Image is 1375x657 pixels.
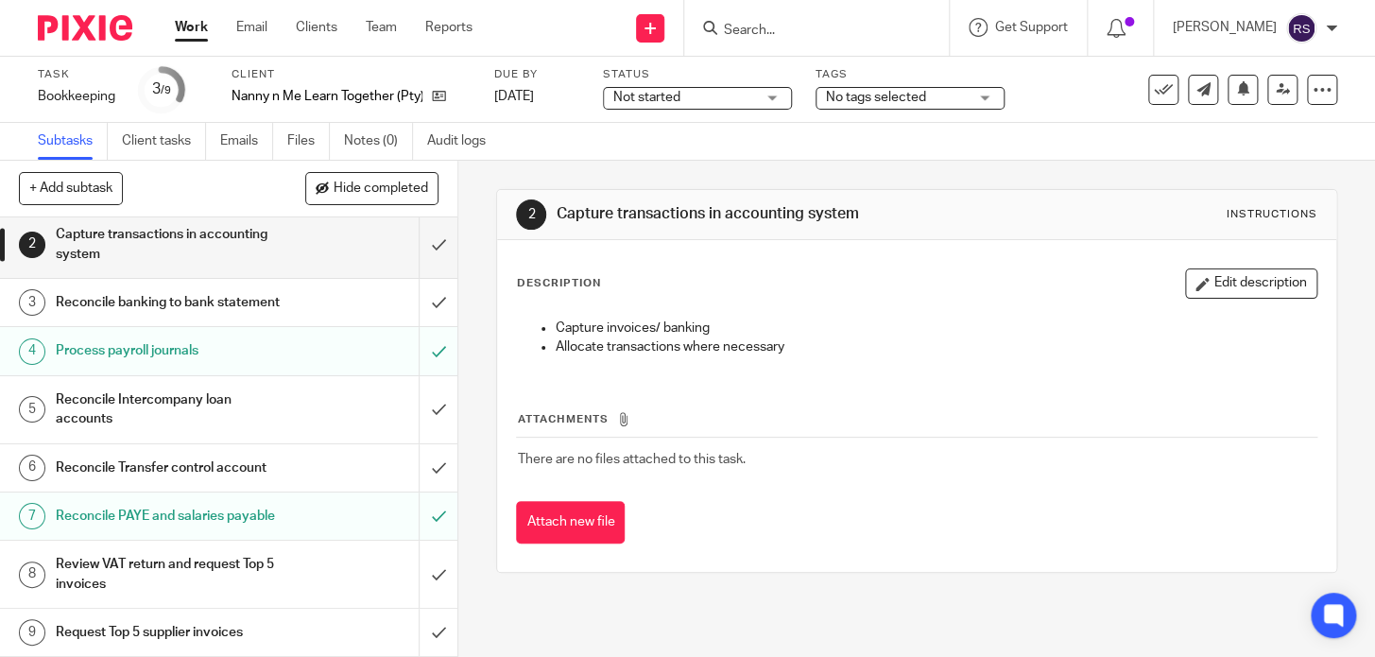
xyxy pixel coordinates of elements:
[305,172,438,204] button: Hide completed
[557,204,957,224] h1: Capture transactions in accounting system
[56,502,285,530] h1: Reconcile PAYE and salaries payable
[56,550,285,598] h1: Review VAT return and request Top 5 invoices
[603,67,792,82] label: Status
[517,453,745,466] span: There are no files attached to this task.
[152,78,171,100] div: 3
[287,123,330,160] a: Files
[494,90,534,103] span: [DATE]
[816,67,1005,82] label: Tags
[19,172,123,204] button: + Add subtask
[38,87,115,106] div: Bookkeeping
[38,67,115,82] label: Task
[722,23,892,40] input: Search
[425,18,473,37] a: Reports
[517,414,608,424] span: Attachments
[56,288,285,317] h1: Reconcile banking to bank statement
[19,619,45,646] div: 9
[19,455,45,481] div: 6
[516,501,625,544] button: Attach new file
[555,319,1315,337] p: Capture invoices/ banking
[38,15,132,41] img: Pixie
[826,91,926,104] span: No tags selected
[161,85,171,95] small: /9
[56,386,285,434] h1: Reconcile Intercompany loan accounts
[175,18,208,37] a: Work
[232,87,422,106] p: Nanny n Me Learn Together (Pty) Ltd
[555,337,1315,356] p: Allocate transactions where necessary
[995,21,1068,34] span: Get Support
[613,91,680,104] span: Not started
[1286,13,1316,43] img: svg%3E
[236,18,267,37] a: Email
[516,276,600,291] p: Description
[56,337,285,365] h1: Process payroll journals
[19,289,45,316] div: 3
[56,220,285,268] h1: Capture transactions in accounting system
[1227,207,1317,222] div: Instructions
[344,123,413,160] a: Notes (0)
[122,123,206,160] a: Client tasks
[232,67,471,82] label: Client
[19,503,45,529] div: 7
[220,123,273,160] a: Emails
[19,396,45,423] div: 5
[516,199,546,230] div: 2
[19,562,45,588] div: 8
[427,123,500,160] a: Audit logs
[1185,268,1317,299] button: Edit description
[334,182,428,197] span: Hide completed
[1173,18,1277,37] p: [PERSON_NAME]
[366,18,397,37] a: Team
[19,232,45,258] div: 2
[38,123,108,160] a: Subtasks
[296,18,337,37] a: Clients
[56,454,285,482] h1: Reconcile Transfer control account
[494,67,579,82] label: Due by
[56,618,285,647] h1: Request Top 5 supplier invoices
[19,338,45,365] div: 4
